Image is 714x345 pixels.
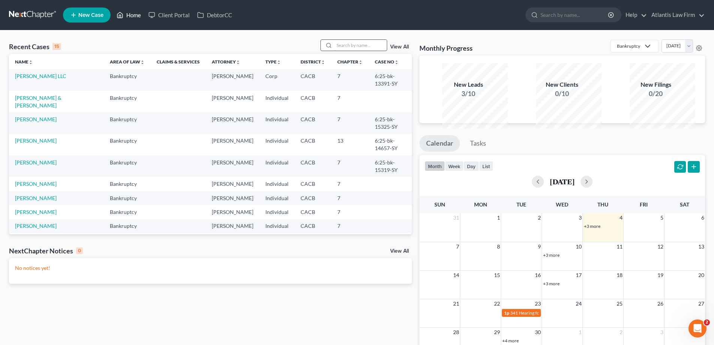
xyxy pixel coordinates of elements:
[104,233,151,247] td: Bankruptcy
[104,191,151,205] td: Bankruptcy
[206,112,259,134] td: [PERSON_NAME]
[537,242,542,251] span: 9
[550,178,575,185] h2: [DATE]
[622,8,647,22] a: Help
[597,201,608,208] span: Thu
[452,299,460,308] span: 21
[331,69,369,90] td: 7
[493,271,501,280] span: 15
[104,112,151,134] td: Bankruptcy
[15,73,66,79] a: [PERSON_NAME] LLC
[680,201,689,208] span: Sat
[390,44,409,50] a: View All
[534,299,542,308] span: 23
[259,219,295,233] td: Individual
[452,271,460,280] span: 14
[463,135,493,152] a: Tasks
[536,80,588,89] div: New Clients
[496,213,501,222] span: 1
[104,134,151,155] td: Bankruptcy
[206,233,259,247] td: [PERSON_NAME]
[259,112,295,134] td: Individual
[630,80,682,89] div: New Filings
[15,59,33,65] a: Nameunfold_more
[445,161,464,171] button: week
[419,44,473,53] h3: Monthly Progress
[9,246,83,255] div: NextChapter Notices
[657,271,664,280] span: 19
[206,134,259,155] td: [PERSON_NAME]
[15,223,57,229] a: [PERSON_NAME]
[331,219,369,233] td: 7
[648,8,705,22] a: Atlantis Law Firm
[630,89,682,98] div: 0/20
[331,134,369,155] td: 13
[104,177,151,191] td: Bankruptcy
[259,177,295,191] td: Individual
[259,134,295,155] td: Individual
[575,242,582,251] span: 10
[212,59,240,65] a: Attorneyunfold_more
[206,91,259,112] td: [PERSON_NAME]
[321,60,325,65] i: unfold_more
[504,310,509,316] span: 1p
[9,42,61,51] div: Recent Cases
[619,328,623,337] span: 2
[578,328,582,337] span: 1
[537,213,542,222] span: 2
[474,201,487,208] span: Mon
[15,116,57,122] a: [PERSON_NAME]
[110,59,145,65] a: Area of Lawunfold_more
[442,80,495,89] div: New Leads
[660,328,664,337] span: 3
[698,271,705,280] span: 20
[369,112,412,134] td: 6:25-bk-15325-SY
[259,205,295,219] td: Individual
[140,60,145,65] i: unfold_more
[425,161,445,171] button: month
[464,161,479,171] button: day
[104,91,151,112] td: Bankruptcy
[15,181,57,187] a: [PERSON_NAME]
[206,219,259,233] td: [PERSON_NAME]
[434,201,445,208] span: Sun
[331,177,369,191] td: 7
[301,59,325,65] a: Districtunfold_more
[369,134,412,155] td: 6:25-bk-14657-SY
[375,59,399,65] a: Case Nounfold_more
[337,59,363,65] a: Chapterunfold_more
[15,95,61,108] a: [PERSON_NAME] & [PERSON_NAME]
[259,155,295,177] td: Individual
[259,91,295,112] td: Individual
[556,201,568,208] span: Wed
[295,219,331,233] td: CACB
[619,213,623,222] span: 4
[259,233,295,247] td: Individual
[52,43,61,50] div: 15
[206,205,259,219] td: [PERSON_NAME]
[496,242,501,251] span: 8
[578,213,582,222] span: 3
[277,60,281,65] i: unfold_more
[295,112,331,134] td: CACB
[516,201,526,208] span: Tue
[28,60,33,65] i: unfold_more
[698,242,705,251] span: 13
[236,60,240,65] i: unfold_more
[617,43,640,49] div: Bankruptcy
[78,12,103,18] span: New Case
[358,60,363,65] i: unfold_more
[295,205,331,219] td: CACB
[193,8,236,22] a: DebtorCC
[15,264,406,272] p: No notices yet!
[640,201,648,208] span: Fri
[113,8,145,22] a: Home
[295,177,331,191] td: CACB
[295,91,331,112] td: CACB
[493,328,501,337] span: 29
[657,299,664,308] span: 26
[479,161,493,171] button: list
[15,137,57,144] a: [PERSON_NAME]
[104,155,151,177] td: Bankruptcy
[540,8,609,22] input: Search by name...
